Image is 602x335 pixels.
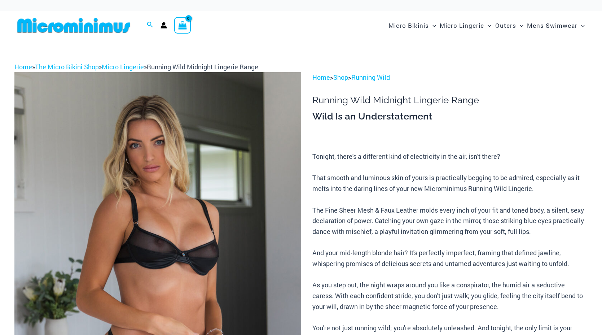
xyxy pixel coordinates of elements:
a: Shop [333,73,348,82]
a: View Shopping Cart, empty [174,17,191,34]
span: Menu Toggle [429,16,436,35]
a: The Micro Bikini Shop [35,62,99,71]
a: Home [312,73,330,82]
span: Running Wild Midnight Lingerie Range [147,62,258,71]
a: Account icon link [161,22,167,29]
h3: Wild Is an Understatement [312,110,588,123]
span: Menu Toggle [484,16,491,35]
img: MM SHOP LOGO FLAT [14,17,133,34]
span: Micro Lingerie [440,16,484,35]
a: Mens SwimwearMenu ToggleMenu Toggle [525,14,586,36]
a: Micro LingerieMenu ToggleMenu Toggle [438,14,493,36]
a: OutersMenu ToggleMenu Toggle [493,14,525,36]
a: Search icon link [147,21,153,30]
span: » » » [14,62,258,71]
h1: Running Wild Midnight Lingerie Range [312,95,588,106]
a: Running Wild [351,73,390,82]
a: Micro BikinisMenu ToggleMenu Toggle [387,14,438,36]
nav: Site Navigation [386,13,588,38]
a: Micro Lingerie [102,62,144,71]
span: Micro Bikinis [388,16,429,35]
span: Menu Toggle [577,16,585,35]
p: > > [312,72,588,83]
a: Home [14,62,32,71]
span: Mens Swimwear [527,16,577,35]
span: Menu Toggle [516,16,523,35]
span: Outers [495,16,516,35]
